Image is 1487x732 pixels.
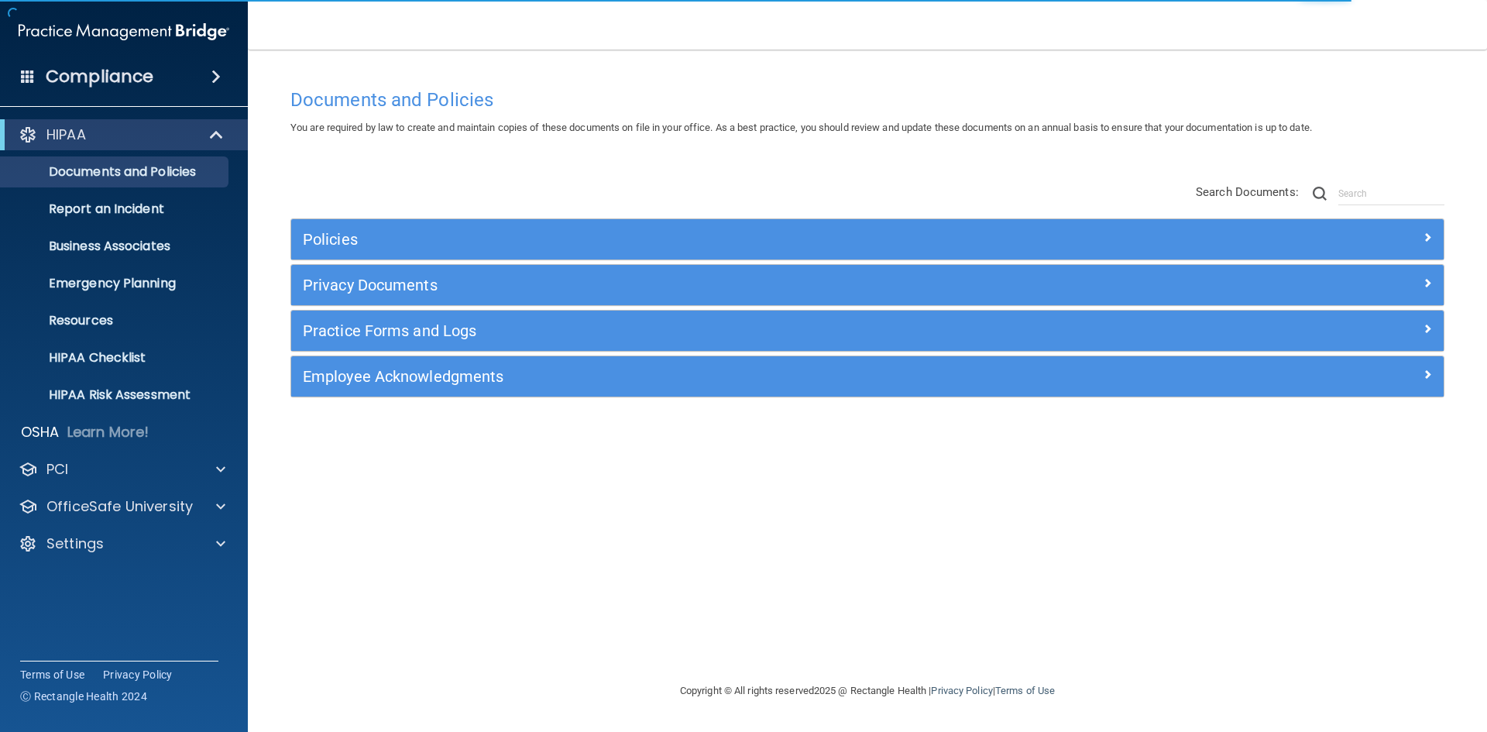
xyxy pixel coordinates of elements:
p: Resources [10,313,222,328]
img: ic-search.3b580494.png [1313,187,1327,201]
h5: Privacy Documents [303,277,1144,294]
p: Business Associates [10,239,222,254]
div: Copyright © All rights reserved 2025 @ Rectangle Health | | [585,666,1150,716]
p: HIPAA Checklist [10,350,222,366]
h4: Documents and Policies [290,90,1444,110]
a: Settings [19,534,225,553]
p: HIPAA [46,125,86,144]
p: PCI [46,460,68,479]
h5: Employee Acknowledgments [303,368,1144,385]
img: PMB logo [19,16,229,47]
a: Privacy Documents [303,273,1432,297]
p: OSHA [21,423,60,442]
a: Privacy Policy [931,685,992,696]
a: Terms of Use [20,667,84,682]
h5: Practice Forms and Logs [303,322,1144,339]
h5: Policies [303,231,1144,248]
a: Privacy Policy [103,667,173,682]
a: Employee Acknowledgments [303,364,1432,389]
span: Search Documents: [1196,185,1299,199]
p: Settings [46,534,104,553]
p: OfficeSafe University [46,497,193,516]
p: Learn More! [67,423,149,442]
p: Report an Incident [10,201,222,217]
p: Documents and Policies [10,164,222,180]
h4: Compliance [46,66,153,88]
a: OfficeSafe University [19,497,225,516]
p: HIPAA Risk Assessment [10,387,222,403]
span: You are required by law to create and maintain copies of these documents on file in your office. ... [290,122,1312,133]
input: Search [1338,182,1444,205]
a: Terms of Use [995,685,1055,696]
span: Ⓒ Rectangle Health 2024 [20,689,147,704]
a: HIPAA [19,125,225,144]
a: Policies [303,227,1432,252]
p: Emergency Planning [10,276,222,291]
a: PCI [19,460,225,479]
a: Practice Forms and Logs [303,318,1432,343]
